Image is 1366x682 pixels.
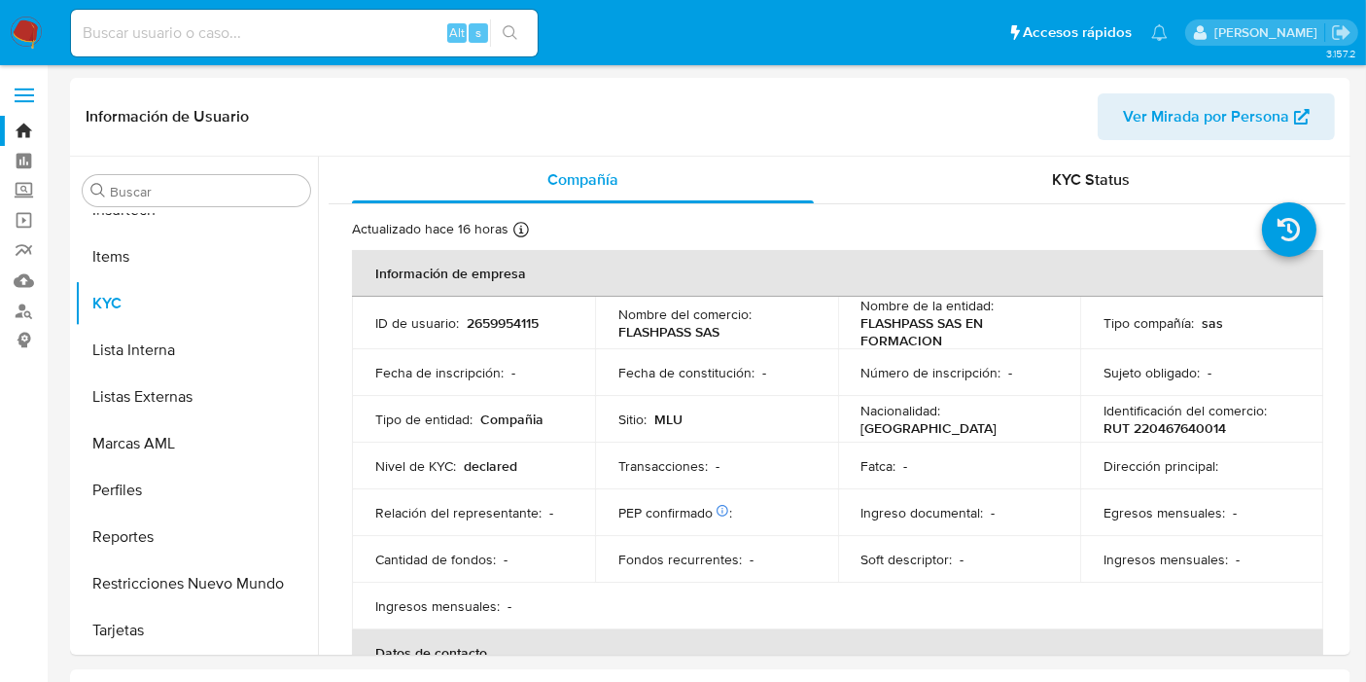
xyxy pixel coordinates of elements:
p: Fecha de inscripción : [375,364,504,381]
p: FLASHPASS SAS [618,323,719,341]
p: Transacciones : [618,457,708,475]
p: Soft descriptor : [861,551,953,568]
span: Accesos rápidos [1023,22,1132,43]
p: Ingresos mensuales : [1103,551,1228,568]
button: Tarjetas [75,607,318,654]
button: Buscar [90,183,106,198]
p: declared [464,457,517,475]
p: - [1233,504,1237,521]
button: Restricciones Nuevo Mundo [75,560,318,607]
p: Relación del representante : [375,504,542,521]
p: RUT 220467640014 [1103,419,1226,437]
span: Compañía [547,168,618,191]
p: Dirección principal : [1103,457,1218,475]
p: - [1208,364,1211,381]
button: Lista Interna [75,327,318,374]
p: Fecha de constitución : [618,364,754,381]
th: Información de empresa [352,250,1323,297]
p: Fatca : [861,457,896,475]
p: Nombre del comercio : [618,305,752,323]
p: ID de usuario : [375,314,459,332]
p: Compañia [480,411,543,428]
p: - [992,504,996,521]
p: - [1236,551,1240,568]
input: Buscar usuario o caso... [71,20,538,46]
a: Salir [1331,22,1351,43]
p: - [762,364,766,381]
p: Ingreso documental : [861,504,984,521]
p: - [961,551,964,568]
p: Sitio : [618,411,647,428]
p: Identificación del comercio : [1103,402,1267,419]
p: Número de inscripción : [861,364,1001,381]
span: Ver Mirada por Persona [1123,93,1289,140]
p: Tipo compañía : [1103,314,1194,332]
p: FLASHPASS SAS EN FORMACION [861,314,1050,349]
p: Nivel de KYC : [375,457,456,475]
input: Buscar [110,183,302,200]
p: Actualizado hace 16 horas [352,220,508,238]
p: Nacionalidad : [861,402,941,419]
p: PEP confirmado : [618,504,732,521]
button: Listas Externas [75,374,318,420]
p: MLU [654,411,683,428]
p: gregorio.negri@mercadolibre.com [1214,23,1324,42]
h1: Información de Usuario [86,107,249,126]
p: Cantidad de fondos : [375,551,496,568]
p: - [716,457,719,475]
button: search-icon [490,19,530,47]
p: Egresos mensuales : [1103,504,1225,521]
span: Alt [449,23,465,42]
button: KYC [75,280,318,327]
span: KYC Status [1053,168,1131,191]
button: Items [75,233,318,280]
a: Notificaciones [1151,24,1168,41]
p: Nombre de la entidad : [861,297,995,314]
p: sas [1202,314,1223,332]
p: Sujeto obligado : [1103,364,1200,381]
p: Ingresos mensuales : [375,597,500,615]
p: - [1009,364,1013,381]
p: 2659954115 [467,314,539,332]
p: - [750,551,753,568]
p: - [508,597,511,615]
button: Marcas AML [75,420,318,467]
span: s [475,23,481,42]
button: Reportes [75,514,318,560]
p: - [511,364,515,381]
p: Tipo de entidad : [375,411,473,428]
button: Ver Mirada por Persona [1098,93,1335,140]
th: Datos de contacto [352,629,1323,676]
p: - [549,504,553,521]
p: Fondos recurrentes : [618,551,742,568]
p: - [504,551,508,568]
p: [GEOGRAPHIC_DATA] [861,419,998,437]
p: - [904,457,908,475]
button: Perfiles [75,467,318,514]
